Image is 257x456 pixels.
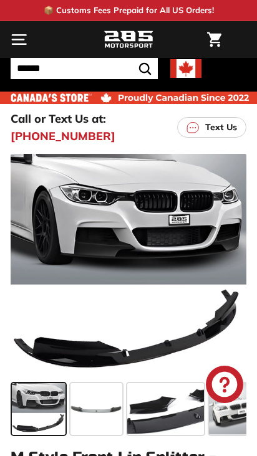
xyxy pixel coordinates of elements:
img: Logo_285_Motorsport_areodynamics_components [104,29,153,50]
a: Text Us [177,117,246,138]
input: Search [11,58,158,79]
p: 📦 Customs Fees Prepaid for All US Orders! [44,4,214,17]
a: Cart [201,22,228,57]
a: [PHONE_NUMBER] [11,128,115,145]
p: Text Us [205,121,237,134]
p: Call or Text Us at: [11,110,106,127]
inbox-online-store-chat: Shopify online store chat [202,366,247,406]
